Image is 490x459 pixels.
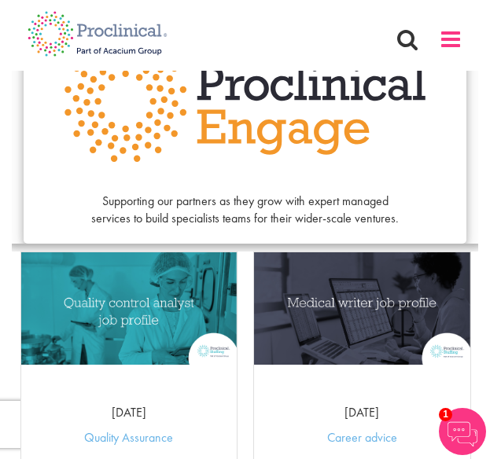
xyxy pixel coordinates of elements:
[254,404,470,422] p: [DATE]
[254,252,470,391] a: Link to a post
[439,408,452,421] span: 1
[439,408,486,455] img: Chatbot
[55,31,435,171] img: Proclinical Engage
[254,252,470,365] img: Medical writer job profile
[21,252,238,365] img: quality control analyst job profile
[327,429,397,446] a: Career advice
[84,429,173,446] a: Quality Assurance
[21,404,238,422] p: [DATE]
[88,174,403,229] p: Supporting our partners as they grow with expert managed services to build specialists teams for ...
[21,252,238,391] a: Link to a post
